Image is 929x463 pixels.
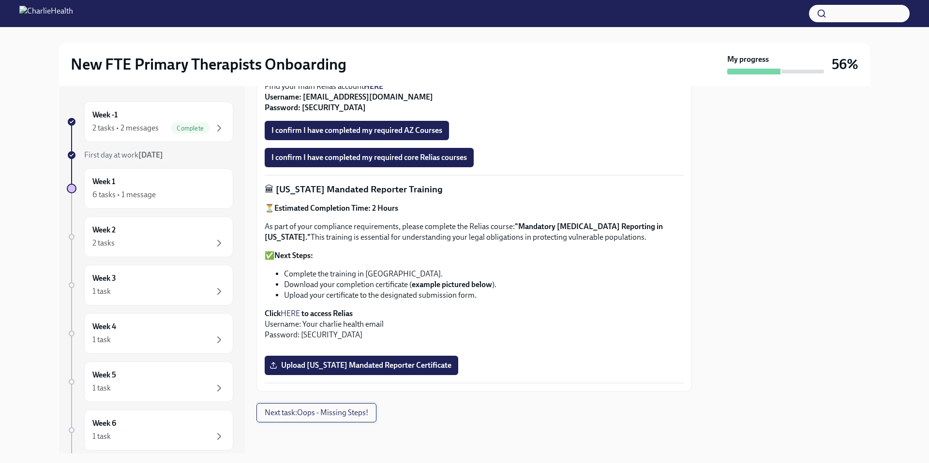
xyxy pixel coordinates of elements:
a: Week -12 tasks • 2 messagesComplete [67,101,233,142]
strong: Estimated Completion Time: 2 Hours [274,203,398,213]
span: I confirm I have completed my required core Relias courses [271,153,467,162]
p: FInd your main Relias account [265,81,684,113]
a: First day at work[DATE] [67,150,233,160]
li: Complete the training in [GEOGRAPHIC_DATA]. [284,269,684,279]
button: I confirm I have completed my required AZ Courses [265,121,449,140]
p: Username: Your charlie health email Password: [SECURITY_DATA] [265,308,684,340]
li: Upload your certificate to the designated submission form. [284,290,684,301]
div: 6 tasks • 1 message [92,189,156,200]
h6: Week 1 [92,176,115,187]
strong: [DATE] [138,150,163,159]
span: First day at work [84,150,163,159]
strong: My progress [727,54,769,65]
div: 1 task [92,383,111,393]
button: I confirm I have completed my required core Relias courses [265,148,474,167]
h6: Week 6 [92,418,116,429]
strong: to access Relias [301,309,353,318]
h6: Week -1 [92,110,118,120]
span: I confirm I have completed my required AZ Courses [271,126,442,135]
p: ⏳ [265,203,684,214]
div: 1 task [92,334,111,345]
h2: New FTE Primary Therapists Onboarding [71,55,346,74]
h6: Week 2 [92,225,116,235]
a: Week 31 task [67,265,233,305]
strong: Username: [EMAIL_ADDRESS][DOMAIN_NAME] Password: [SECURITY_DATA] [265,92,433,112]
p: ✅ [265,250,684,261]
div: 2 tasks • 2 messages [92,123,159,133]
img: CharlieHealth [19,6,73,21]
span: Upload [US_STATE] Mandated Reporter Certificate [271,361,451,370]
div: 1 task [92,286,111,297]
p: 🏛 [US_STATE] Mandated Reporter Training [265,183,684,196]
li: Download your completion certificate ( ). [284,279,684,290]
p: As part of your compliance requirements, please complete the Relias course: This training is esse... [265,221,684,243]
div: 2 tasks [92,238,115,248]
strong: Click [265,309,281,318]
a: Week 22 tasks [67,217,233,257]
label: Upload [US_STATE] Mandated Reporter Certificate [265,356,458,375]
a: Week 41 task [67,313,233,354]
button: Next task:Oops - Missing Steps! [256,403,376,422]
strong: Next Steps: [274,251,313,260]
a: HERE [364,82,383,91]
span: Complete [171,125,210,132]
strong: example pictured below [412,280,492,289]
a: Week 61 task [67,410,233,450]
a: Week 51 task [67,362,233,402]
a: Week 16 tasks • 1 message [67,168,233,209]
h6: Week 4 [92,321,116,332]
div: 1 task [92,431,111,442]
span: Next task : Oops - Missing Steps! [265,408,368,418]
a: HERE [281,309,300,318]
h6: Week 5 [92,370,116,380]
h3: 56% [832,56,858,73]
h6: Week 3 [92,273,116,284]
